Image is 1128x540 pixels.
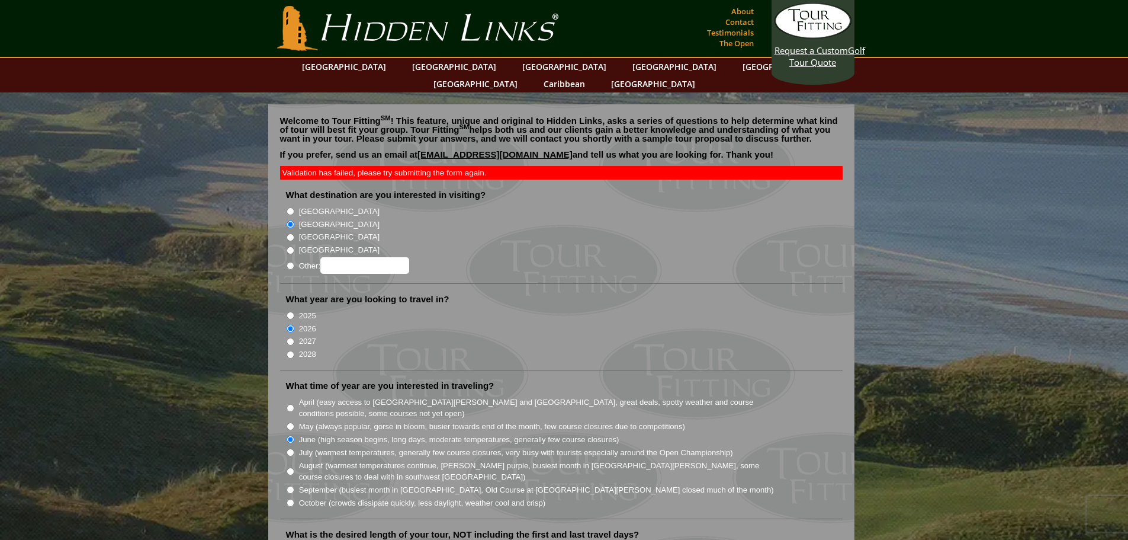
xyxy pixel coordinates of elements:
a: Contact [722,14,757,30]
a: [GEOGRAPHIC_DATA] [737,58,833,75]
label: What destination are you interested in visiting? [286,189,486,201]
a: [GEOGRAPHIC_DATA] [605,75,701,92]
label: 2028 [299,349,316,360]
a: Request a CustomGolf Tour Quote [775,3,851,68]
label: [GEOGRAPHIC_DATA] [299,219,380,231]
a: [EMAIL_ADDRESS][DOMAIN_NAME] [417,149,573,159]
label: [GEOGRAPHIC_DATA] [299,231,380,243]
label: [GEOGRAPHIC_DATA] [299,206,380,218]
a: [GEOGRAPHIC_DATA] [296,58,392,75]
label: What time of year are you interested in traveling? [286,380,494,392]
label: 2027 [299,335,316,347]
label: What year are you looking to travel in? [286,293,449,305]
a: [GEOGRAPHIC_DATA] [626,58,722,75]
input: Other: [320,257,409,274]
p: If you prefer, send us an email at and tell us what you are looking for. Thank you! [280,150,843,168]
a: Testimonials [704,24,757,41]
label: April (easy access to [GEOGRAPHIC_DATA][PERSON_NAME] and [GEOGRAPHIC_DATA], great deals, spotty w... [299,397,775,420]
a: [GEOGRAPHIC_DATA] [516,58,612,75]
p: Welcome to Tour Fitting ! This feature, unique and original to Hidden Links, asks a series of que... [280,116,843,143]
a: The Open [716,35,757,52]
label: August (warmest temperatures continue, [PERSON_NAME] purple, busiest month in [GEOGRAPHIC_DATA][P... [299,460,775,483]
label: Other: [299,257,409,274]
label: October (crowds dissipate quickly, less daylight, weather cool and crisp) [299,497,546,509]
label: September (busiest month in [GEOGRAPHIC_DATA], Old Course at [GEOGRAPHIC_DATA][PERSON_NAME] close... [299,484,774,496]
sup: SM [459,123,470,130]
label: 2026 [299,323,316,335]
a: [GEOGRAPHIC_DATA] [406,58,502,75]
label: June (high season begins, long days, moderate temperatures, generally few course closures) [299,434,619,446]
sup: SM [381,114,391,122]
div: Validation has failed, please try submitting the form again. [280,166,843,180]
span: Request a Custom [775,44,848,56]
label: May (always popular, gorse in bloom, busier towards end of the month, few course closures due to ... [299,421,685,433]
label: 2025 [299,310,316,322]
label: July (warmest temperatures, generally few course closures, very busy with tourists especially aro... [299,447,733,459]
a: [GEOGRAPHIC_DATA] [428,75,523,92]
a: About [728,3,757,20]
a: Caribbean [538,75,591,92]
label: [GEOGRAPHIC_DATA] [299,244,380,256]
